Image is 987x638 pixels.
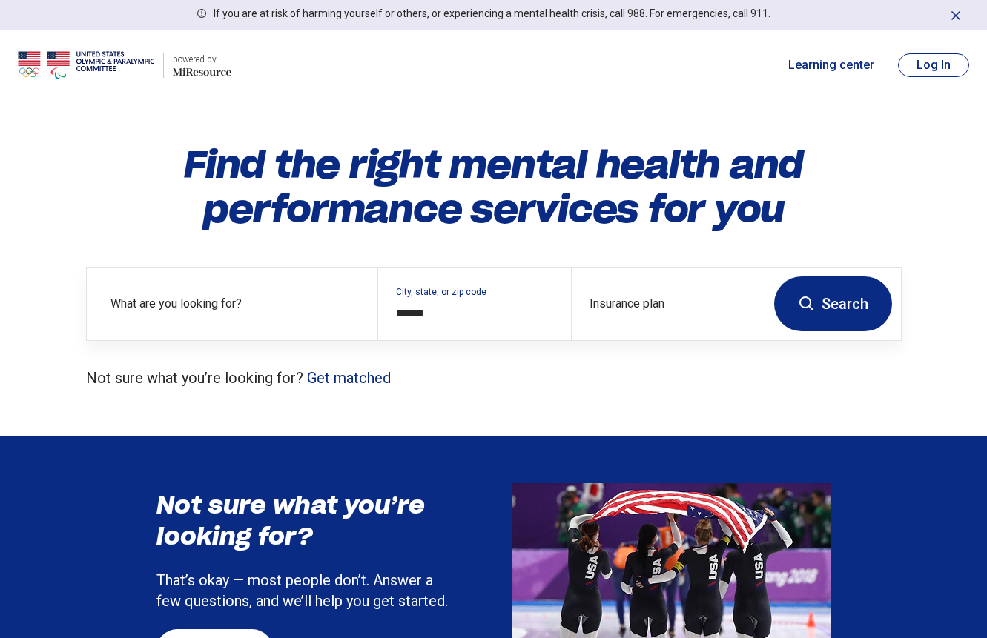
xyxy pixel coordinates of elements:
p: Not sure what you’re looking for? [86,368,902,388]
a: Get matched [307,369,391,387]
div: powered by [173,53,231,66]
label: What are you looking for? [110,295,360,313]
button: Dismiss [948,6,963,24]
a: USOPCpowered by [18,47,231,83]
button: Search [774,276,892,331]
p: That’s okay — most people don’t. Answer a few questions, and we’ll help you get started. [156,570,453,611]
h1: Find the right mental health and performance services for you [86,142,902,231]
h3: Not sure what you’re looking for? [156,490,453,551]
button: Log In [898,53,969,77]
img: USOPC [18,47,154,83]
a: Learning center [788,56,874,74]
p: If you are at risk of harming yourself or others, or experiencing a mental health crisis, call 98... [214,6,770,21]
